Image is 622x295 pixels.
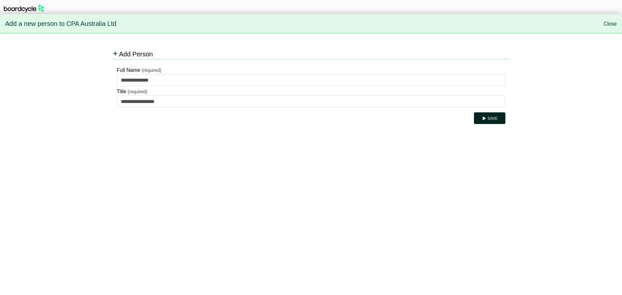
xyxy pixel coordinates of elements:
[142,68,161,73] small: (required)
[117,66,140,74] label: Full Name
[604,21,617,27] a: Close
[117,87,126,96] label: Title
[119,51,153,58] span: Add Person
[4,5,44,13] img: BoardcycleBlackGreen-aaafeed430059cb809a45853b8cf6d952af9d84e6e89e1f1685b34bfd5cb7d64.svg
[128,89,147,94] small: (required)
[474,112,505,124] button: Save
[5,17,116,31] span: Add a new person to CPA Australia Ltd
